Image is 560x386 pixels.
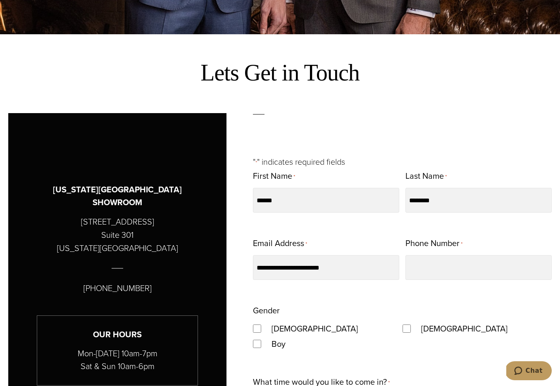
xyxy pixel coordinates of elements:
label: [DEMOGRAPHIC_DATA] [263,321,366,336]
label: Last Name [405,168,447,185]
p: [STREET_ADDRESS] Suite 301 [US_STATE][GEOGRAPHIC_DATA] [57,215,178,255]
p: [PHONE_NUMBER] [83,282,152,295]
label: [DEMOGRAPHIC_DATA] [413,321,516,336]
h2: Lets Get in Touch [8,59,552,87]
label: Boy [263,336,294,351]
p: Mon-[DATE] 10am-7pm Sat & Sun 10am-6pm [37,347,198,373]
h3: [US_STATE][GEOGRAPHIC_DATA] SHOWROOM [29,183,206,209]
label: Phone Number [405,236,462,252]
label: First Name [253,168,295,185]
p: " " indicates required fields [253,155,552,168]
label: Email Address [253,236,307,252]
h3: Our Hours [37,328,198,341]
legend: Gender [253,303,280,318]
iframe: Opens a widget where you can chat to one of our agents [506,361,552,382]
